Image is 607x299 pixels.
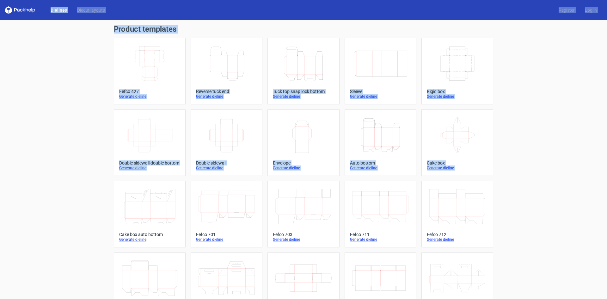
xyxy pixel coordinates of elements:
a: Auto bottomGenerate dieline [345,109,416,176]
div: Generate dieline [119,94,180,99]
a: Fefco 712Generate dieline [421,181,493,247]
div: Generate dieline [119,165,180,171]
div: Double sidewall [196,160,257,165]
div: Generate dieline [427,165,488,171]
div: Generate dieline [427,237,488,242]
div: Reverse tuck end [196,89,257,94]
div: Tuck top snap lock bottom [273,89,334,94]
div: Generate dieline [350,237,411,242]
a: Log in [580,7,602,13]
div: Envelope [273,160,334,165]
div: Generate dieline [196,94,257,99]
div: Generate dieline [273,237,334,242]
a: EnvelopeGenerate dieline [267,109,339,176]
div: Generate dieline [350,165,411,171]
h1: Product templates [114,25,493,33]
a: Double sidewallGenerate dieline [191,109,262,176]
div: Fefco 703 [273,232,334,237]
div: Fefco 712 [427,232,488,237]
div: Generate dieline [427,94,488,99]
a: Double sidewall double bottomGenerate dieline [114,109,186,176]
div: Cake box auto bottom [119,232,180,237]
div: Generate dieline [350,94,411,99]
div: Fefco 701 [196,232,257,237]
a: Fefco 703Generate dieline [267,181,339,247]
div: Generate dieline [119,237,180,242]
div: Cake box [427,160,488,165]
div: Generate dieline [273,94,334,99]
div: Fefco 427 [119,89,180,94]
a: Cake box auto bottomGenerate dieline [114,181,186,247]
div: Auto bottom [350,160,411,165]
div: Fefco 711 [350,232,411,237]
a: Tuck top snap lock bottomGenerate dieline [267,38,339,104]
div: Double sidewall double bottom [119,160,180,165]
a: Fefco 701Generate dieline [191,181,262,247]
a: Diecut layouts [72,7,110,13]
div: Rigid box [427,89,488,94]
a: Fefco 711Generate dieline [345,181,416,247]
a: Fefco 427Generate dieline [114,38,186,104]
a: SleeveGenerate dieline [345,38,416,104]
a: Dielines [46,7,72,13]
a: Register [554,7,580,13]
a: Rigid boxGenerate dieline [421,38,493,104]
div: Generate dieline [196,237,257,242]
div: Sleeve [350,89,411,94]
a: Reverse tuck endGenerate dieline [191,38,262,104]
div: Generate dieline [196,165,257,171]
div: Generate dieline [273,165,334,171]
a: Cake boxGenerate dieline [421,109,493,176]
